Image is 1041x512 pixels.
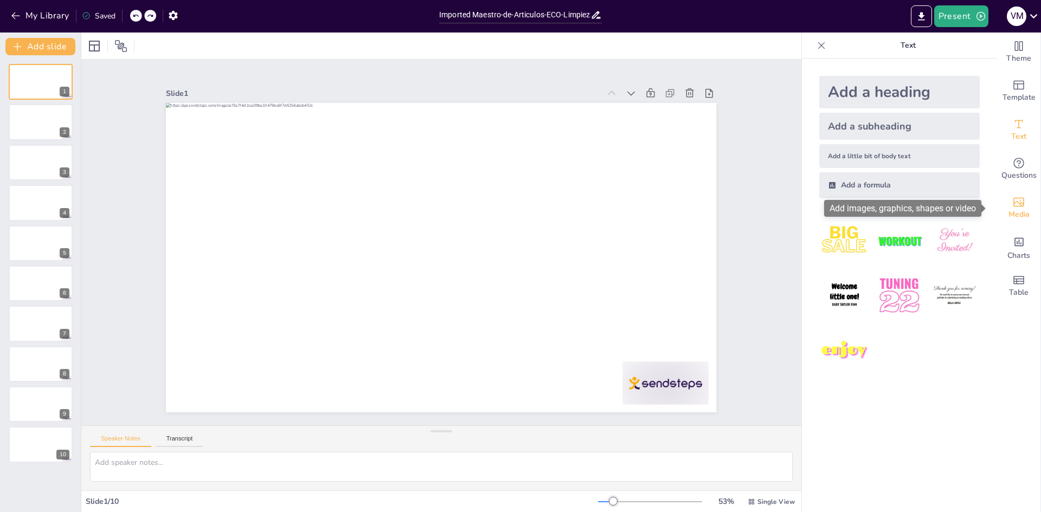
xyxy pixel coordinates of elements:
div: 7 [9,306,73,341]
div: Change the overall theme [997,33,1040,72]
div: Get real-time input from your audience [997,150,1040,189]
div: 10 [56,450,69,459]
div: 53 % [713,496,739,507]
div: 4 [9,185,73,221]
p: Text [830,33,986,59]
div: Add images, graphics, shapes or video [824,200,981,217]
img: 5.jpeg [874,270,924,321]
div: 8 [60,369,69,379]
div: Add a table [997,267,1040,306]
span: Text [1011,131,1026,142]
div: 6 [60,288,69,298]
img: 2.jpeg [874,216,924,266]
div: Add a heading [819,76,980,108]
div: 5 [60,248,69,258]
span: Media [1008,209,1030,221]
img: 1.jpeg [819,216,870,266]
div: Add a subheading [819,113,980,140]
div: Slide 1 [183,60,615,115]
div: 1 [9,64,73,100]
div: 6 [9,265,73,301]
div: 7 [60,329,69,339]
button: Speaker Notes [90,435,151,447]
div: 1 [60,87,69,96]
div: Add ready made slides [997,72,1040,111]
div: 10 [9,426,73,462]
img: 7.jpeg [819,326,870,376]
div: V M [1007,7,1026,26]
span: Position [114,40,127,53]
button: Transcript [156,435,204,447]
div: Add a little bit of body text [819,144,980,168]
div: Add charts and graphs [997,228,1040,267]
button: V M [1007,5,1026,27]
img: 4.jpeg [819,270,870,321]
img: 6.jpeg [929,270,980,321]
button: Add slide [5,38,75,55]
div: 8 [9,346,73,382]
div: 4 [60,208,69,218]
div: Add text boxes [997,111,1040,150]
span: Charts [1007,250,1030,262]
div: 9 [9,386,73,422]
div: Layout [86,37,103,55]
div: Add a formula [819,172,980,198]
input: Insert title [439,7,590,23]
button: My Library [8,7,74,24]
div: 9 [60,409,69,419]
div: 3 [9,145,73,180]
span: Questions [1001,170,1037,182]
span: Table [1009,287,1029,299]
div: Saved [82,11,115,21]
div: Slide 1 / 10 [86,496,598,507]
button: Present [934,5,988,27]
div: 2 [60,127,69,137]
span: Theme [1006,53,1031,64]
div: 5 [9,225,73,261]
span: Single View [757,497,795,506]
div: 3 [60,167,69,177]
div: Add images, graphics, shapes or video [997,189,1040,228]
div: 2 [9,104,73,140]
span: Template [1003,92,1036,103]
img: 3.jpeg [929,216,980,266]
button: Export to PowerPoint [911,5,932,27]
